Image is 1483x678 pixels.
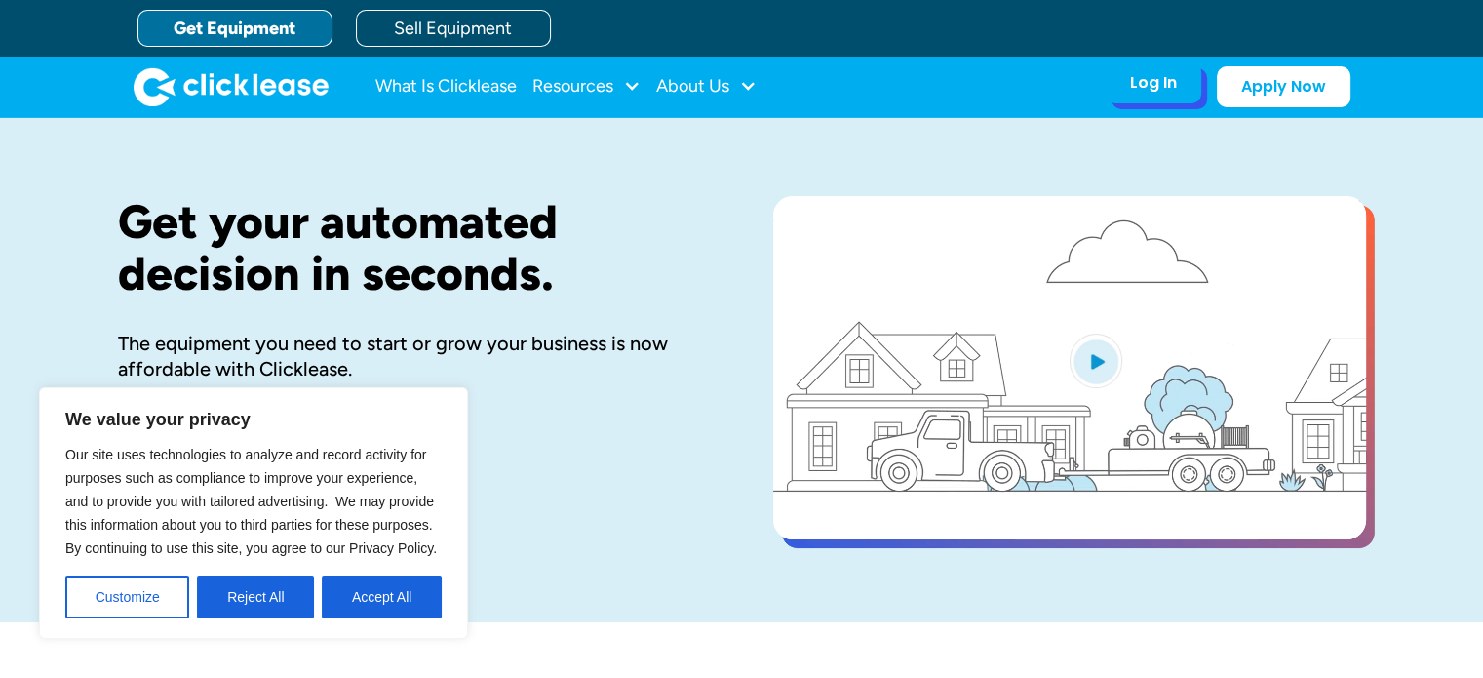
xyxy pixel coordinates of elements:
div: About Us [656,67,757,106]
div: The equipment you need to start or grow your business is now affordable with Clicklease. [118,331,711,381]
button: Accept All [322,576,442,618]
button: Reject All [197,576,314,618]
div: We value your privacy [39,387,468,639]
div: Resources [532,67,641,106]
div: Log In [1130,73,1177,93]
a: home [134,67,329,106]
button: Customize [65,576,189,618]
img: Blue play button logo on a light blue circular background [1070,334,1122,388]
a: What Is Clicklease [375,67,517,106]
a: Get Equipment [137,10,332,47]
a: Sell Equipment [356,10,551,47]
img: Clicklease logo [134,67,329,106]
a: Apply Now [1217,66,1350,107]
h1: Get your automated decision in seconds. [118,196,711,299]
p: We value your privacy [65,408,442,431]
a: open lightbox [773,196,1366,539]
span: Our site uses technologies to analyze and record activity for purposes such as compliance to impr... [65,447,437,556]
